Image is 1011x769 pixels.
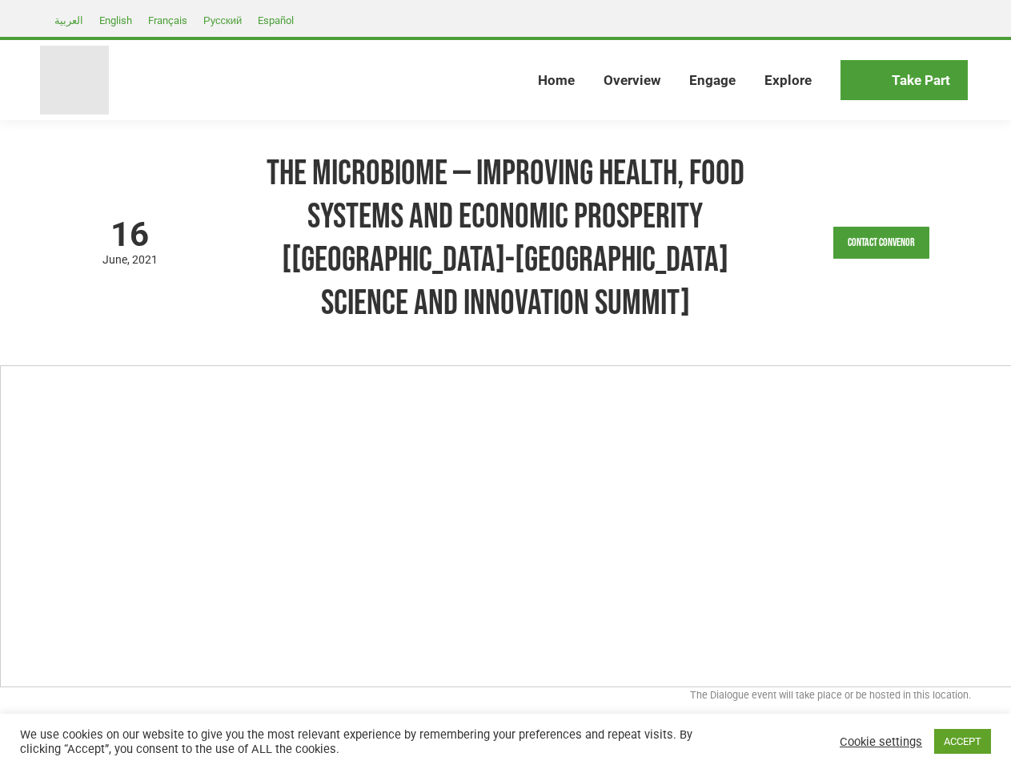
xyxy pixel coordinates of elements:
span: English [99,14,132,26]
span: Overview [604,72,660,89]
span: Español [258,14,294,26]
span: Home [538,72,575,89]
a: العربية [46,10,91,30]
span: 16 [40,218,220,252]
div: We use cookies on our website to give you the most relevant experience by remembering your prefer... [20,727,700,756]
span: 2021 [132,253,158,266]
a: English [91,10,140,30]
a: Cookie settings [840,735,922,749]
a: Français [140,10,195,30]
span: Explore [764,72,812,89]
a: Español [250,10,302,30]
span: Take Part [892,72,950,89]
a: Русский [195,10,250,30]
div: The Dialogue event will take place or be hosted in this location. [40,687,971,711]
h1: The Microbiome — improving health, food systems and economic prosperity [[GEOGRAPHIC_DATA]-[GEOGR... [236,152,776,325]
img: Food Systems Summit Dialogues [40,46,109,115]
span: Русский [203,14,242,26]
span: June [102,253,132,266]
span: العربية [54,14,83,26]
a: Contact Convenor [833,227,929,259]
span: Engage [689,72,736,89]
a: ACCEPT [934,729,991,754]
span: Français [148,14,187,26]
